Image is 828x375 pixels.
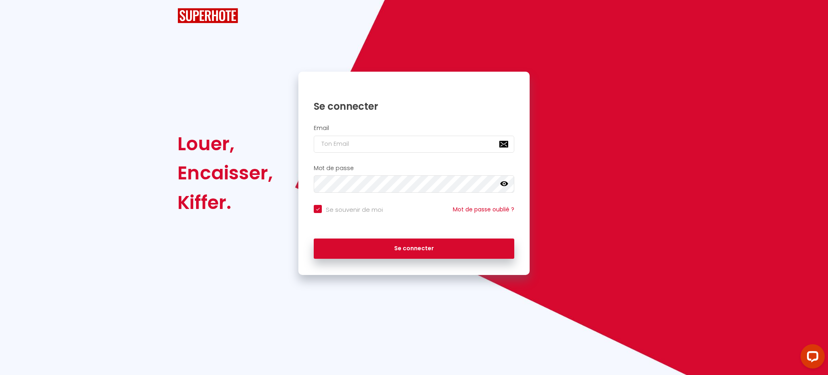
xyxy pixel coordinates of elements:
[794,341,828,375] iframe: LiveChat chat widget
[314,136,514,153] input: Ton Email
[453,205,514,213] a: Mot de passe oublié ?
[314,165,514,172] h2: Mot de passe
[177,158,273,187] div: Encaisser,
[314,125,514,132] h2: Email
[177,188,273,217] div: Kiffer.
[177,8,238,23] img: SuperHote logo
[314,239,514,259] button: Se connecter
[314,100,514,113] h1: Se connecter
[177,129,273,158] div: Louer,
